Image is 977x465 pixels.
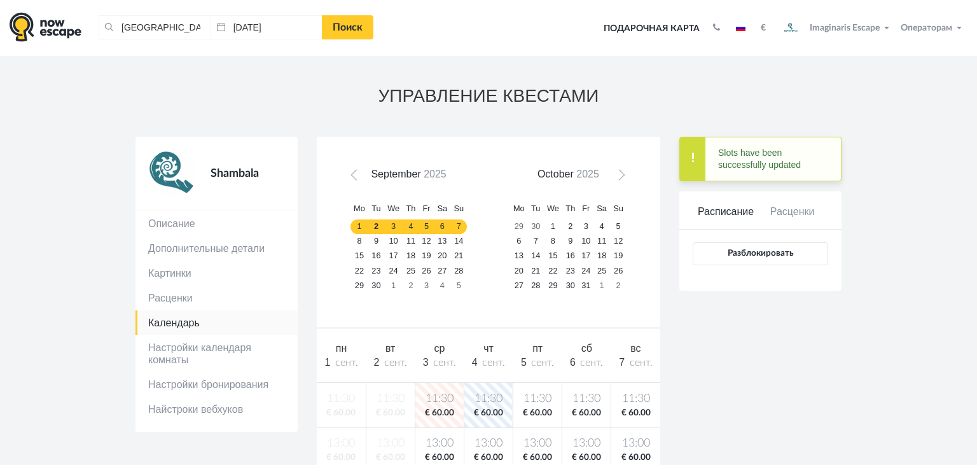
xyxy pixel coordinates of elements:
img: logo [10,12,81,42]
span: Friday [422,204,430,213]
span: Операторам [901,24,952,32]
span: Tuesday [371,204,380,213]
h3: УПРАВЛЕНИЕ КВЕСТАМИ [135,87,842,106]
span: Wednesday [387,204,399,213]
a: 17 [578,249,593,263]
a: 4 [434,278,450,293]
input: Город или название квеста [99,15,211,39]
span: 2 [374,357,380,368]
span: 7 [619,357,625,368]
span: сент. [335,357,358,368]
a: 30 [368,278,384,293]
a: 24 [384,263,403,278]
span: € 60.00 [614,407,658,419]
a: 27 [434,263,450,278]
span: сб [581,343,592,354]
a: 1 [544,219,563,234]
a: 5 [450,278,467,293]
span: Saturday [597,204,607,213]
span: € 60.00 [516,452,559,464]
a: Расценки [135,286,298,310]
a: 8 [350,234,368,249]
a: 2 [610,278,627,293]
img: ru.jpg [736,25,745,31]
span: 11:30 [418,391,461,407]
span: сент. [630,357,653,368]
a: 14 [450,234,467,249]
span: 13:00 [516,436,559,452]
a: 21 [450,249,467,263]
a: 3 [384,219,403,234]
span: 13:00 [418,436,461,452]
a: Поиск [322,15,373,39]
a: 29 [544,278,563,293]
span: 11:30 [614,391,658,407]
button: Imaginaris Escape [775,15,895,41]
span: Saturday [438,204,448,213]
a: 7 [450,219,467,234]
span: Imaginaris Escape [810,21,880,32]
a: 17 [384,249,403,263]
a: Описание [135,211,298,236]
span: 11:30 [516,391,559,407]
a: 27 [510,278,528,293]
span: ср [434,343,445,354]
span: вс [630,343,641,354]
span: Monday [513,204,525,213]
span: Prev [352,172,363,183]
a: 9 [562,234,578,249]
span: € 60.00 [565,407,608,419]
span: € 60.00 [614,452,658,464]
a: 30 [562,278,578,293]
a: 2 [368,219,384,234]
span: 4 [472,357,478,368]
a: 5 [610,219,627,234]
a: 28 [528,278,544,293]
a: Расценки [759,205,826,230]
a: 15 [350,249,368,263]
a: 6 [434,219,450,234]
a: 2 [403,278,419,293]
a: 1 [593,278,610,293]
a: 1 [350,219,368,234]
span: € 60.00 [418,407,461,419]
a: 4 [593,219,610,234]
a: Расписание [693,205,759,230]
a: Картинки [135,261,298,286]
button: Операторам [897,22,967,34]
span: 2025 [424,169,447,179]
a: 23 [368,263,384,278]
a: 26 [610,263,627,278]
span: вт [385,343,395,354]
a: 19 [610,249,627,263]
a: 22 [350,263,368,278]
span: 13:00 [614,436,658,452]
span: 6 [570,357,576,368]
span: Sunday [613,204,623,213]
span: Friday [582,204,590,213]
a: 23 [562,263,578,278]
a: 25 [403,263,419,278]
span: пн [336,343,347,354]
a: 25 [593,263,610,278]
span: € 60.00 [418,452,461,464]
span: 11:30 [467,391,510,407]
span: чт [483,343,494,354]
a: 16 [562,249,578,263]
span: Monday [354,204,365,213]
div: Shambala [197,149,285,198]
a: 3 [419,278,434,293]
a: 20 [434,249,450,263]
input: Дата [211,15,322,39]
a: Prev [349,169,367,187]
span: сент. [580,357,603,368]
a: 10 [384,234,403,249]
span: Sunday [454,204,464,213]
span: 11:30 [565,391,608,407]
a: 29 [350,278,368,293]
span: Thursday [565,204,575,213]
a: 16 [368,249,384,263]
a: Подарочная карта [599,15,704,43]
a: 24 [578,263,593,278]
span: Разблокировать [728,249,794,258]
